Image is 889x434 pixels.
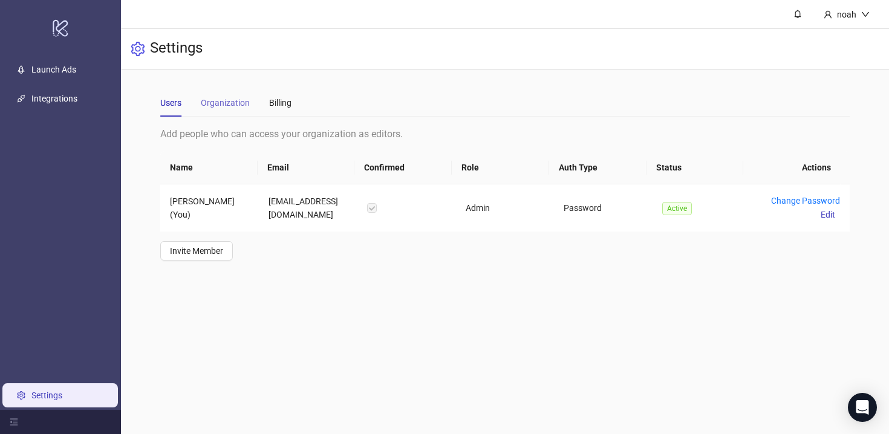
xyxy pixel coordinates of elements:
[31,65,76,75] a: Launch Ads
[31,390,62,400] a: Settings
[824,10,832,19] span: user
[160,241,233,261] button: Invite Member
[743,151,841,184] th: Actions
[662,202,692,215] span: Active
[160,151,258,184] th: Name
[816,207,840,222] button: Edit
[160,184,259,232] td: [PERSON_NAME] (You)
[31,94,77,104] a: Integrations
[10,418,18,426] span: menu-fold
[258,151,355,184] th: Email
[832,8,861,21] div: noah
[456,184,555,232] td: Admin
[170,246,223,256] span: Invite Member
[201,96,250,109] div: Organization
[554,184,653,232] td: Password
[150,39,203,59] h3: Settings
[549,151,646,184] th: Auth Type
[646,151,744,184] th: Status
[269,96,291,109] div: Billing
[160,96,181,109] div: Users
[848,393,877,422] div: Open Intercom Messenger
[131,42,145,56] span: setting
[160,126,850,141] div: Add people who can access your organization as editors.
[452,151,549,184] th: Role
[354,151,452,184] th: Confirmed
[793,10,802,18] span: bell
[821,210,835,219] span: Edit
[771,196,840,206] a: Change Password
[861,10,870,19] span: down
[259,184,357,232] td: [EMAIL_ADDRESS][DOMAIN_NAME]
